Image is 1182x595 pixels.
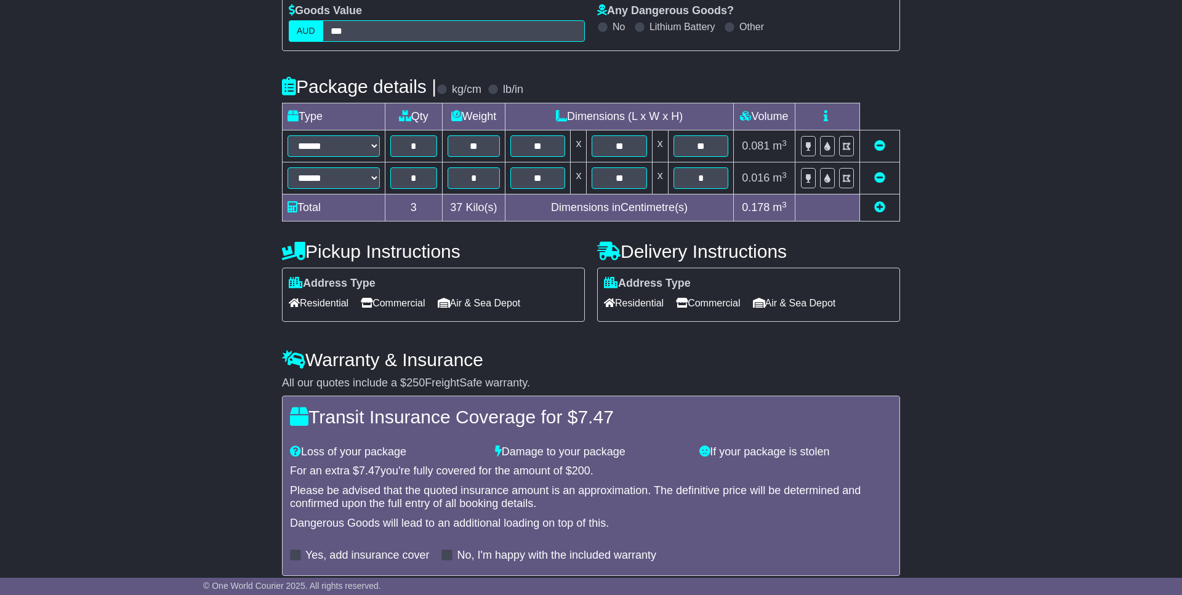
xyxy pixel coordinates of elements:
span: 250 [406,377,425,389]
label: Goods Value [289,4,362,18]
td: Total [283,194,385,222]
label: lb/in [503,83,523,97]
h4: Pickup Instructions [282,241,585,262]
td: x [652,162,668,194]
div: Please be advised that the quoted insurance amount is an approximation. The definitive price will... [290,484,892,511]
a: Remove this item [874,172,885,184]
h4: Package details | [282,76,436,97]
sup: 3 [782,170,787,180]
td: Volume [733,103,795,130]
h4: Delivery Instructions [597,241,900,262]
div: Domain Overview [49,79,110,87]
h4: Transit Insurance Coverage for $ [290,407,892,427]
label: Address Type [604,277,691,290]
div: v 4.0.25 [34,20,60,30]
a: Remove this item [874,140,885,152]
span: Air & Sea Depot [753,294,836,313]
span: Residential [604,294,664,313]
h4: Warranty & Insurance [282,349,900,370]
div: For an extra $ you're fully covered for the amount of $ . [290,465,892,478]
td: Dimensions (L x W x H) [505,103,734,130]
a: Add new item [874,201,885,214]
span: m [773,140,787,152]
td: Kilo(s) [442,194,505,222]
td: Type [283,103,385,130]
sup: 3 [782,200,787,209]
span: Residential [289,294,348,313]
td: Qty [385,103,443,130]
div: Dangerous Goods will lead to an additional loading on top of this. [290,517,892,530]
span: 0.178 [742,201,770,214]
span: Air & Sea Depot [438,294,521,313]
td: Dimensions in Centimetre(s) [505,194,734,222]
img: tab_keywords_by_traffic_grey.svg [124,78,134,87]
sup: 3 [782,138,787,148]
label: Lithium Battery [649,21,715,33]
td: 3 [385,194,443,222]
label: No [613,21,625,33]
label: Other [739,21,764,33]
div: Domain: [DOMAIN_NAME] [32,32,135,42]
span: 0.081 [742,140,770,152]
img: website_grey.svg [20,32,30,42]
div: Damage to your package [489,445,694,459]
span: 0.016 [742,172,770,184]
label: No, I'm happy with the included warranty [457,549,656,562]
label: Address Type [289,277,376,290]
span: 200 [572,465,590,477]
span: Commercial [361,294,425,313]
span: m [773,201,787,214]
img: logo_orange.svg [20,20,30,30]
span: m [773,172,787,184]
span: Commercial [676,294,740,313]
td: x [571,130,587,162]
label: Any Dangerous Goods? [597,4,734,18]
div: Keywords by Traffic [138,79,203,87]
label: AUD [289,20,323,42]
div: Loss of your package [284,445,489,459]
span: 7.47 [359,465,380,477]
td: x [652,130,668,162]
img: tab_domain_overview_orange.svg [36,78,46,87]
td: Weight [442,103,505,130]
label: kg/cm [452,83,481,97]
div: If your package is stolen [693,445,898,459]
div: All our quotes include a $ FreightSafe warranty. [282,377,900,390]
span: 7.47 [577,407,613,427]
label: Yes, add insurance cover [305,549,429,562]
span: 37 [450,201,462,214]
span: © One World Courier 2025. All rights reserved. [203,581,381,591]
td: x [571,162,587,194]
